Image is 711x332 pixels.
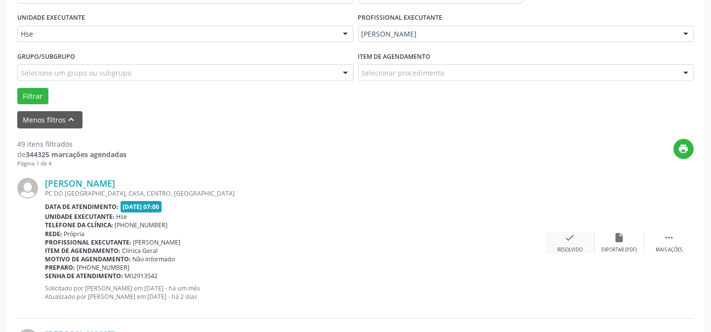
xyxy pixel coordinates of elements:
[362,68,445,78] span: Selecionar procedimento
[45,212,115,221] b: Unidade executante:
[45,255,131,263] b: Motivo de agendamento:
[125,272,158,280] span: M02913542
[678,143,689,154] i: print
[26,150,126,159] strong: 344325 marcações agendadas
[123,247,158,255] span: Clinica Geral
[358,10,443,26] label: PROFISSIONAL EXECUTANTE
[45,247,121,255] b: Item de agendamento:
[17,149,126,160] div: de
[557,247,583,253] div: Resolvido
[45,203,119,211] b: Data de atendimento:
[565,232,576,243] i: check
[133,238,181,247] span: [PERSON_NAME]
[45,230,62,238] b: Rede:
[45,238,131,247] b: Profissional executante:
[121,201,162,212] span: [DATE] 07:00
[362,29,674,39] span: [PERSON_NAME]
[17,139,126,149] div: 49 itens filtrados
[602,247,637,253] div: Exportar (PDF)
[673,139,694,159] button: print
[614,232,625,243] i: insert_drive_file
[133,255,175,263] span: Não informado
[17,49,75,64] label: Grupo/Subgrupo
[45,263,75,272] b: Preparo:
[17,160,126,168] div: Página 1 de 4
[66,114,77,125] i: keyboard_arrow_up
[17,88,48,105] button: Filtrar
[358,49,431,64] label: Item de agendamento
[45,221,113,229] b: Telefone da clínica:
[17,111,83,128] button: Menos filtroskeyboard_arrow_up
[45,189,545,198] div: PC DO [GEOGRAPHIC_DATA], CASA, CENTRO, [GEOGRAPHIC_DATA]
[21,29,333,39] span: Hse
[45,178,115,189] a: [PERSON_NAME]
[115,221,168,229] span: [PHONE_NUMBER]
[656,247,682,253] div: Mais ações
[21,68,131,78] span: Selecione um grupo ou subgrupo
[117,212,127,221] span: Hse
[17,178,38,199] img: img
[45,272,123,280] b: Senha de atendimento:
[77,263,130,272] span: [PHONE_NUMBER]
[64,230,85,238] span: Própria
[17,10,85,26] label: UNIDADE EXECUTANTE
[664,232,674,243] i: 
[45,284,545,301] p: Solicitado por [PERSON_NAME] em [DATE] - há um mês Atualizado por [PERSON_NAME] em [DATE] - há 2 ...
